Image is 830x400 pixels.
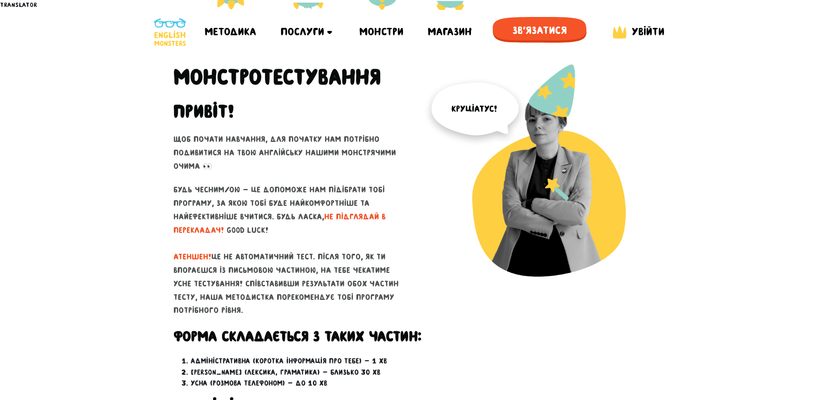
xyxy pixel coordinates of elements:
h3: Форма складається з таких частин: [173,328,657,345]
h1: Монстро­­тестування [173,64,381,90]
span: Увійти [632,26,664,37]
img: English Monsters test [422,64,657,299]
span: не підглядай в перекладач! [173,212,386,235]
span: Зв'язатися [493,17,586,44]
img: English Monsters [154,18,186,46]
img: English Monsters login [611,24,628,40]
a: Увійти [611,10,664,54]
span: АТЕНШЕН! [173,252,211,261]
div: Послуги [281,10,335,54]
li: Адміністративна (коротка інформація про тебе) — 1 хв [191,356,657,367]
a: Монстри [359,10,403,54]
a: Методика [205,10,256,54]
a: Магазин [428,10,472,54]
p: Будь чесним/ою - це допоможе нам підібрати тобі програму, за якою тобі буде найкомфортніше та най... [173,183,409,317]
li: Усна (розмова телефоном) — до 10 хв [191,378,657,389]
li: [PERSON_NAME] (лексика, граматика) — близько 30 хв [191,367,657,378]
p: Щоб почати навчання, для початку нам потрібно подивитися на твою англійську нашими монстрячими оч... [173,133,409,173]
h2: Привіт! [173,101,234,122]
a: Зв'язатися [493,17,586,47]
